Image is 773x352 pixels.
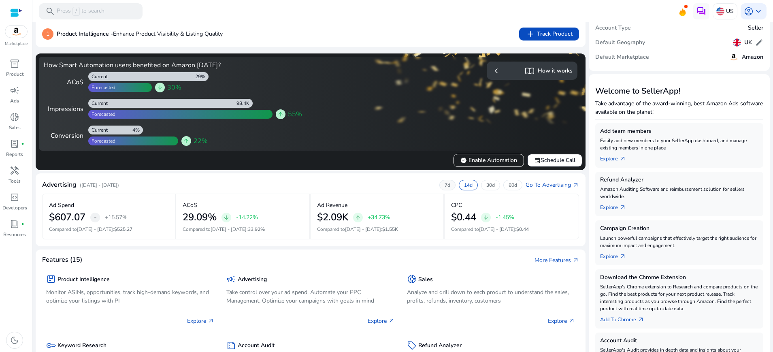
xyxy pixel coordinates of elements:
div: 4% [132,127,143,133]
p: Easily add new members to your SellerApp dashboard, and manage existing members in one place [600,137,758,151]
p: Developers [2,204,27,211]
span: donut_small [407,274,417,284]
span: campaign [226,274,236,284]
h5: Refund Analyzer [418,342,462,349]
p: 7d [445,182,450,188]
p: Explore [187,317,214,325]
p: -14.22% [236,215,258,220]
span: arrow_downward [483,214,489,221]
span: arrow_upward [277,111,284,117]
span: code_blocks [10,192,19,202]
span: sell [407,341,417,350]
a: Explorearrow_outward [600,151,632,163]
div: Impressions [44,104,83,114]
span: $1.55K [382,226,398,233]
p: US [726,4,734,18]
p: 14d [464,182,473,188]
h2: 29.09% [183,211,217,223]
span: arrow_outward [638,316,644,323]
button: eventSchedule Call [527,154,582,167]
span: arrow_downward [223,214,230,221]
button: verifiedEnable Automation [454,154,524,167]
p: Explore [368,317,395,325]
div: Current [88,73,108,80]
span: event [534,157,541,164]
h4: Advertising [42,181,77,189]
p: Tools [9,177,21,185]
a: Explorearrow_outward [600,249,632,260]
span: verified [460,157,467,164]
span: fiber_manual_record [21,222,24,226]
span: arrow_outward [620,204,626,211]
h3: Welcome to SellerApp! [595,86,763,96]
div: Forecasted [88,111,115,117]
p: Resources [3,231,26,238]
span: add [526,29,535,39]
span: [DATE] - [DATE] [345,226,381,233]
p: Ad Revenue [317,201,347,209]
span: keyboard_arrow_down [754,6,763,16]
p: Ad Spend [49,201,74,209]
img: uk.svg [733,38,741,47]
img: us.svg [716,7,724,15]
span: lab_profile [10,139,19,149]
span: Track Product [526,29,573,39]
div: ACoS [44,77,83,87]
p: SellerApp's Chrome extension to Research and compare products on the go. Find the best products f... [600,283,758,312]
p: -1.45% [496,215,514,220]
p: Marketplace [5,41,28,47]
img: amazon.svg [5,26,27,38]
h5: Default Geography [595,39,645,46]
p: Compared to : [49,226,168,233]
h5: Amazon [742,54,763,61]
span: Enable Automation [460,156,517,164]
a: More Featuresarrow_outward [534,256,579,265]
a: Explorearrow_outward [600,200,632,211]
span: search [45,6,55,16]
span: package [46,274,56,284]
span: 30% [167,83,181,92]
span: [DATE] - [DATE] [77,226,113,233]
span: [DATE] - [DATE] [211,226,247,233]
p: +34.73% [368,215,390,220]
span: arrow_outward [569,318,575,324]
p: Enhance Product Visibility & Listing Quality [57,30,223,38]
span: arrow_outward [573,257,579,263]
p: Product [6,70,23,78]
p: ([DATE] - [DATE]) [80,181,119,189]
h4: Features (15) [42,256,82,264]
p: Ads [10,97,19,105]
p: Compared to : [317,226,437,233]
span: arrow_outward [620,156,626,162]
h5: Campaign Creation [600,225,758,232]
h5: Download the Chrome Extension [600,274,758,281]
span: donut_small [10,112,19,122]
p: Sales [9,124,21,131]
p: Take control over your ad spend, Automate your PPC Management, Optimize your campaigns with goals... [226,288,394,305]
div: Forecasted [88,84,115,91]
h5: Advertising [238,276,267,283]
h5: How it works [538,68,573,75]
span: key [46,341,56,350]
h5: Add team members [600,128,758,135]
h5: Account Type [595,25,631,32]
div: 98.4K [236,100,253,107]
h5: Account Audit [238,342,275,349]
span: - [94,213,97,222]
span: campaign [10,85,19,95]
h5: Default Marketplace [595,54,649,61]
h2: $2.09K [317,211,348,223]
div: Current [88,127,108,133]
p: Reports [6,151,23,158]
div: 29% [195,73,209,80]
div: Forecasted [88,138,115,144]
p: 60d [509,182,517,188]
p: Explore [548,317,575,325]
h4: How Smart Automation users benefited on Amazon [DATE]? [44,62,307,69]
span: book_4 [10,219,19,229]
p: Analyze and drill down to each product to understand the sales, profits, refunds, inventory, cust... [407,288,575,305]
span: fiber_manual_record [21,142,24,145]
h2: $607.07 [49,211,85,223]
span: account_circle [744,6,754,16]
span: summarize [226,341,236,350]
